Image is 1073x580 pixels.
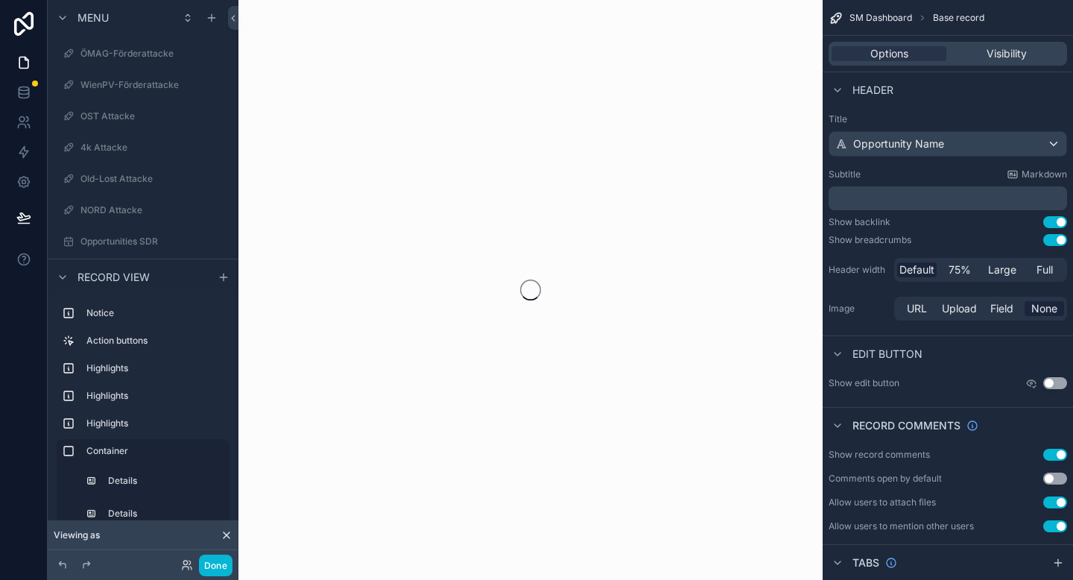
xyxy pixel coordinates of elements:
[86,335,224,347] label: Action buttons
[829,113,1067,125] label: Title
[1031,301,1057,316] span: None
[990,301,1013,316] span: Field
[1036,262,1053,277] span: Full
[86,445,224,457] label: Container
[86,417,224,429] label: Highlights
[829,473,942,485] div: Comments open by default
[54,529,100,541] span: Viewing as
[829,264,888,276] label: Header width
[57,104,230,128] a: OST Attacke
[57,136,230,160] a: 4k Attacke
[57,198,230,222] a: NORD Attacke
[852,418,960,433] span: Record comments
[852,83,893,98] span: Header
[57,230,230,253] a: Opportunities SDR
[849,12,912,24] span: SM Dashboard
[57,167,230,191] a: Old-Lost Attacke
[829,131,1067,157] button: Opportunity Name
[829,234,911,246] div: Show breadcrumbs
[80,173,227,185] label: Old-Lost Attacke
[80,48,227,60] label: ÖMAG-Förderattacke
[77,269,150,284] span: Record view
[852,347,922,362] span: Edit button
[870,46,908,61] span: Options
[829,216,890,228] div: Show backlink
[852,555,879,570] span: Tabs
[57,42,230,66] a: ÖMAG-Förderattacke
[86,307,224,319] label: Notice
[853,136,944,151] span: Opportunity Name
[80,204,227,216] label: NORD Attacke
[80,110,227,122] label: OST Attacke
[80,142,227,154] label: 4k Attacke
[86,362,224,374] label: Highlights
[829,449,930,461] div: Show record comments
[949,262,971,277] span: 75%
[829,497,936,508] div: Allow users to attach files
[199,555,232,576] button: Done
[86,390,224,402] label: Highlights
[57,73,230,97] a: WienPV-Förderattacke
[829,303,888,315] label: Image
[942,301,977,316] span: Upload
[1007,168,1067,180] a: Markdown
[987,46,1027,61] span: Visibility
[108,475,221,487] label: Details
[899,262,934,277] span: Default
[829,168,861,180] label: Subtitle
[988,262,1016,277] span: Large
[829,186,1067,210] div: scrollable content
[48,294,238,526] div: scrollable content
[933,12,984,24] span: Base record
[829,520,974,532] div: Allow users to mention other users
[1022,168,1067,180] span: Markdown
[80,236,227,248] label: Opportunities SDR
[77,10,109,25] span: Menu
[80,79,227,91] label: WienPV-Förderattacke
[829,377,899,389] label: Show edit button
[108,508,221,520] label: Details
[907,301,927,316] span: URL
